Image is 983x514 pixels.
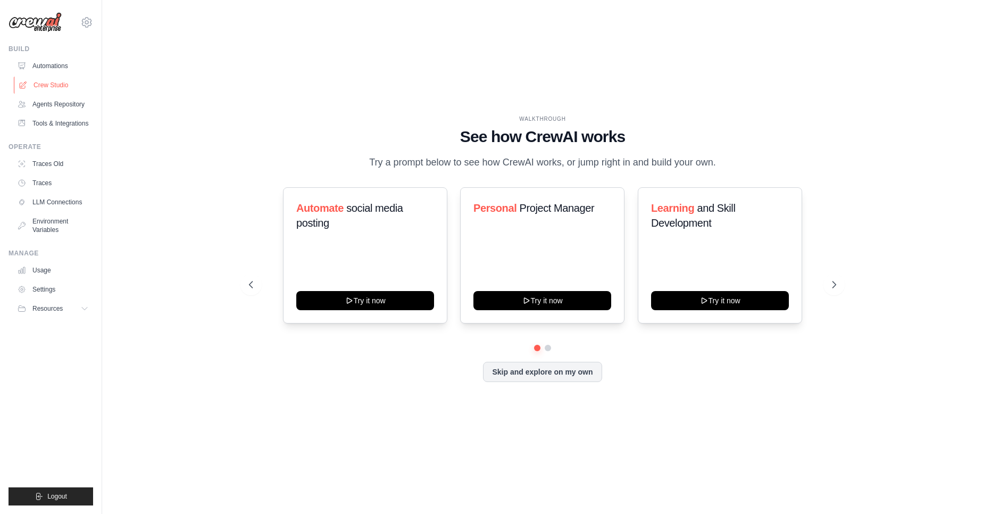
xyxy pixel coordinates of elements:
[13,300,93,317] button: Resources
[13,175,93,192] a: Traces
[32,304,63,313] span: Resources
[9,12,62,32] img: Logo
[483,362,602,382] button: Skip and explore on my own
[9,487,93,505] button: Logout
[473,291,611,310] button: Try it now
[473,202,517,214] span: Personal
[14,77,94,94] a: Crew Studio
[296,291,434,310] button: Try it now
[13,281,93,298] a: Settings
[13,96,93,113] a: Agents Repository
[651,291,789,310] button: Try it now
[9,249,93,258] div: Manage
[13,115,93,132] a: Tools & Integrations
[13,213,93,238] a: Environment Variables
[249,127,836,146] h1: See how CrewAI works
[651,202,735,229] span: and Skill Development
[249,115,836,123] div: WALKTHROUGH
[9,45,93,53] div: Build
[296,202,403,229] span: social media posting
[13,262,93,279] a: Usage
[13,194,93,211] a: LLM Connections
[930,463,983,514] iframe: Chat Widget
[13,155,93,172] a: Traces Old
[520,202,595,214] span: Project Manager
[47,492,67,501] span: Logout
[364,155,721,170] p: Try a prompt below to see how CrewAI works, or jump right in and build your own.
[296,202,344,214] span: Automate
[651,202,694,214] span: Learning
[9,143,93,151] div: Operate
[13,57,93,74] a: Automations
